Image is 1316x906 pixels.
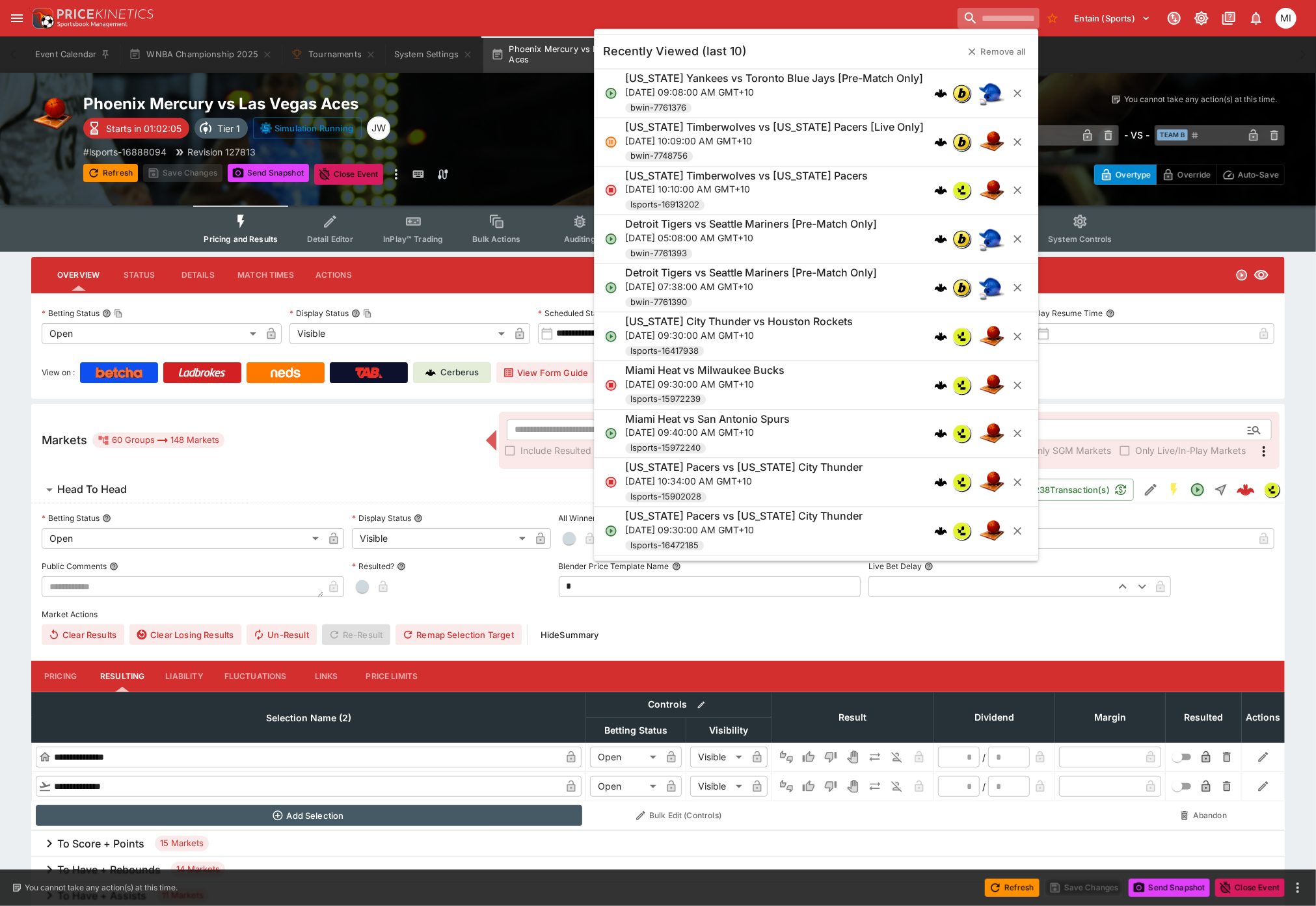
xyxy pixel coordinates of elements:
[307,234,353,244] span: Detail Editor
[934,135,947,148] img: logo-cerberus.svg
[114,309,123,318] button: Copy To Clipboard
[386,36,481,73] button: System Settings
[625,248,692,261] span: bwin-7761393
[1242,692,1285,742] th: Actions
[865,747,885,767] button: Push
[887,776,907,797] button: Eliminated In Play
[604,330,617,343] svg: Open
[297,661,356,692] button: Links
[1217,7,1241,30] button: Documentation
[1094,165,1157,185] button: Overtype
[625,199,705,212] span: lsports-16913202
[603,44,747,59] h5: Recently Viewed (last 10)
[533,624,607,645] button: HideSummary
[604,282,617,295] svg: Open
[625,461,863,475] h6: [US_STATE] Pacers vs [US_STATE] City Thunder
[982,751,986,764] div: /
[27,36,118,73] button: Event Calendar
[953,133,970,150] img: bwin.png
[1238,168,1279,181] p: Auto-Save
[604,184,617,197] svg: Closed
[952,473,971,492] div: lsports
[83,145,167,159] p: Copy To Clipboard
[625,150,693,163] span: bwin-7748756
[953,280,970,297] img: bwin.png
[1254,267,1269,283] svg: Visible
[1030,444,1111,457] span: Only SGM Markets
[1186,478,1209,501] button: Open
[934,233,947,246] img: logo-cerberus.svg
[1106,309,1115,318] button: Play Resume Time
[952,327,971,345] div: lsports
[625,442,706,455] span: lsports-15972240
[693,697,710,713] button: Bulk edit
[289,323,509,344] div: Visible
[397,562,406,571] button: Resulted?
[934,379,947,392] img: logo-cerberus.svg
[690,747,747,767] div: Visible
[978,226,1004,252] img: baseball.png
[1290,880,1306,896] button: more
[1124,128,1149,142] h6: - VS -
[564,234,596,244] span: Auditing
[1124,94,1277,105] p: You cannot take any action(s) at this time.
[934,525,947,538] div: cerberus
[304,260,363,291] button: Actions
[1156,165,1216,185] button: Override
[388,164,404,185] button: more
[47,260,110,291] button: Overview
[934,184,947,197] img: logo-cerberus.svg
[952,376,971,394] div: lsports
[625,280,877,293] p: [DATE] 07:38:00 AM GMT+10
[887,747,907,767] button: Eliminated In Play
[367,116,390,140] div: Justin Walsh
[1129,879,1210,897] button: Send Snapshot
[695,723,763,738] span: Visibility
[625,72,923,85] h6: [US_STATE] Yankees vs Toronto Blue Jays [Pre-Match Only]
[625,490,706,503] span: lsports-15902028
[214,661,297,692] button: Fluctuations
[253,117,362,139] button: Simulation Running
[772,692,934,742] th: Result
[934,87,947,100] div: cerberus
[314,164,384,185] button: Close Event
[1157,129,1188,140] span: Team B
[934,184,947,197] div: cerberus
[1048,234,1112,244] span: System Controls
[96,367,142,378] img: Betcha
[625,218,877,232] h6: Detroit Tigers vs Seattle Mariners [Pre-Match Only]
[109,562,118,571] button: Public Comments
[586,692,772,717] th: Controls
[271,367,300,378] img: Neds
[672,562,681,571] button: Blender Price Template Name
[842,776,863,797] button: Void
[351,309,360,318] button: Display StatusCopy To Clipboard
[625,120,924,134] h6: [US_STATE] Timberwolves vs [US_STATE] Pacers [Live Only]
[1276,8,1296,29] div: michael.wilczynski
[193,206,1122,252] div: Event type filters
[978,80,1004,106] img: baseball.png
[36,805,582,826] button: Add Selection
[842,747,863,767] button: Void
[934,282,947,295] div: cerberus
[187,145,256,159] p: Revision 127813
[1233,477,1259,503] a: c382b926-27c9-4da9-9b91-85efba844837
[1135,444,1246,457] span: Only Live/In-Play Markets
[952,230,971,248] div: bwin
[625,328,853,342] p: [DATE] 09:30:00 AM GMT+10
[952,522,971,540] div: lsports
[982,780,986,793] div: /
[42,308,100,319] p: Betting Status
[625,364,785,377] h6: Miami Heat vs Milwaukee Bucks
[1272,4,1300,33] button: michael.wilczynski
[604,476,617,489] svg: Closed
[934,135,947,148] div: cerberus
[42,362,75,383] label: View on :
[604,87,617,100] svg: Open
[953,377,970,393] img: lsports.jpeg
[776,776,797,797] button: Not Set
[625,296,692,309] span: bwin-7761390
[934,476,947,489] img: logo-cerberus.svg
[625,232,877,245] p: [DATE] 05:08:00 AM GMT+10
[322,624,390,645] span: Re-Result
